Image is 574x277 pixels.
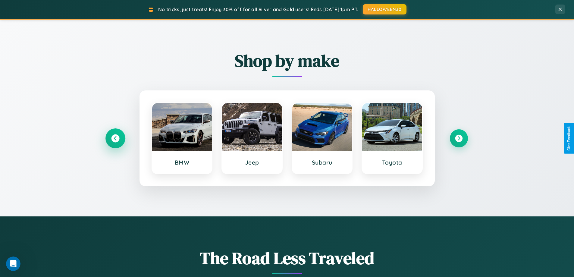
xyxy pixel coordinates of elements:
[106,49,468,72] h2: Shop by make
[6,257,20,271] iframe: Intercom live chat
[158,159,206,166] h3: BMW
[158,6,358,12] span: No tricks, just treats! Enjoy 30% off for all Silver and Gold users! Ends [DATE] 1pm PT.
[106,247,468,270] h1: The Road Less Traveled
[228,159,276,166] h3: Jeep
[567,126,571,151] div: Give Feedback
[368,159,416,166] h3: Toyota
[363,4,406,14] button: HALLOWEEN30
[298,159,346,166] h3: Subaru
